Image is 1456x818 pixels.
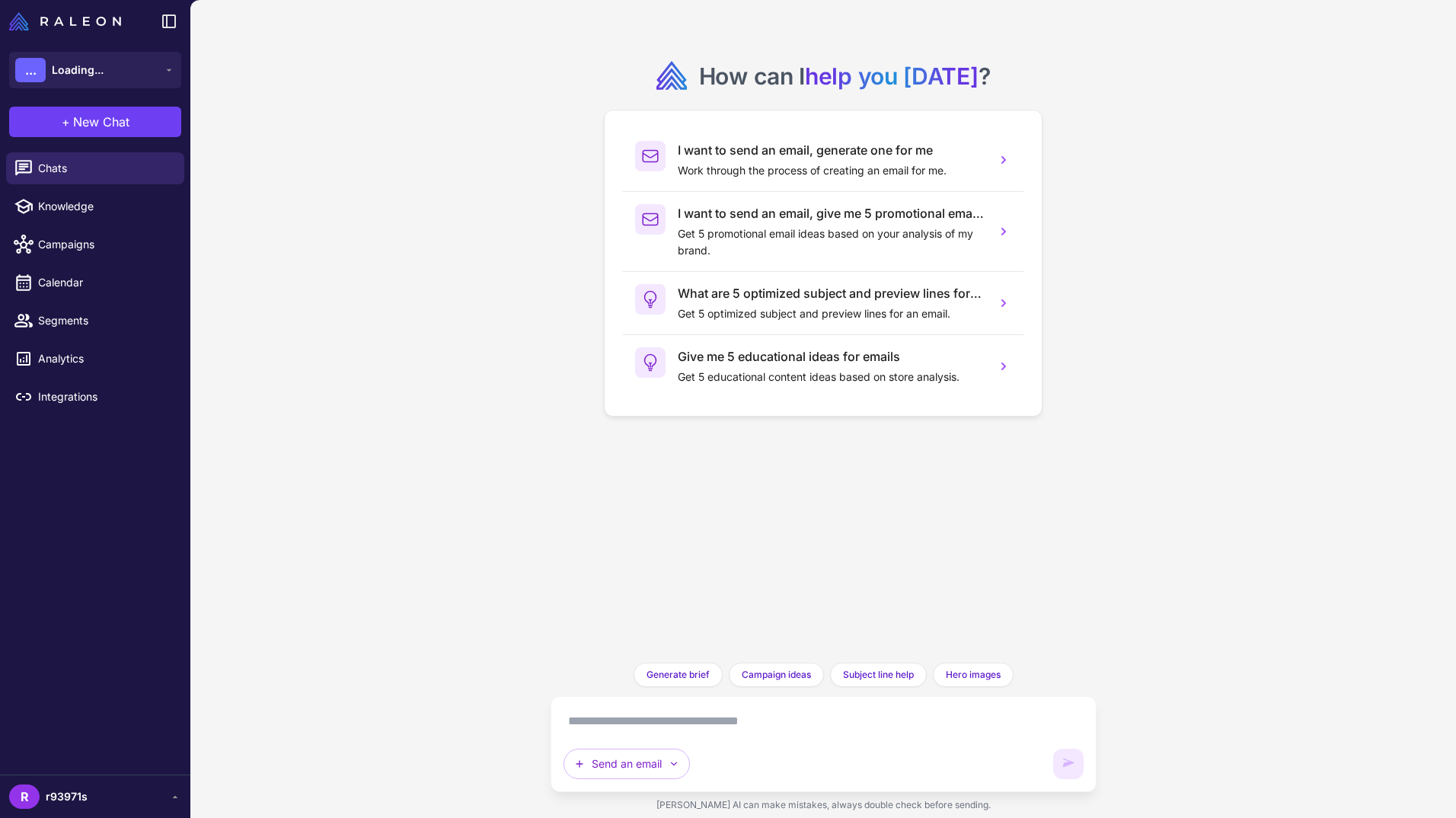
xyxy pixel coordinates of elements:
h3: Give me 5 educational ideas for emails [678,347,984,366]
a: Segments [6,305,184,337]
h2: How can I ? [699,61,991,91]
span: New Chat [73,113,129,131]
span: Campaign ideas [742,668,811,682]
button: ...Loading... [9,52,181,88]
a: Calendar [6,267,184,299]
button: Hero images [933,663,1014,687]
span: Campaigns [38,236,172,253]
span: Hero images [946,668,1001,682]
span: r93971s [46,788,88,805]
a: Knowledge [6,190,184,222]
button: Send an email [564,749,690,779]
p: Get 5 optimized subject and preview lines for an email. [678,305,984,322]
button: Campaign ideas [729,663,824,687]
button: Subject line help [830,663,927,687]
button: Generate brief [634,663,723,687]
a: Integrations [6,381,184,413]
div: [PERSON_NAME] AI can make mistakes, always double check before sending. [551,792,1097,818]
p: Work through the process of creating an email for me. [678,162,984,179]
span: Subject line help [843,668,914,682]
span: Knowledge [38,198,172,215]
h3: I want to send an email, give me 5 promotional email ideas. [678,204,984,222]
span: help you [DATE] [805,62,979,90]
button: +New Chat [9,107,181,137]
span: Chats [38,160,172,177]
div: ... [15,58,46,82]
span: + [62,113,70,131]
span: Segments [38,312,172,329]
span: Analytics [38,350,172,367]
span: Loading... [52,62,104,78]
h3: What are 5 optimized subject and preview lines for an email? [678,284,984,302]
p: Get 5 educational content ideas based on store analysis. [678,369,984,385]
span: Integrations [38,388,172,405]
p: Get 5 promotional email ideas based on your analysis of my brand. [678,225,984,259]
img: Raleon Logo [9,12,121,30]
div: R [9,784,40,809]
a: Campaigns [6,228,184,260]
h3: I want to send an email, generate one for me [678,141,984,159]
span: Calendar [38,274,172,291]
a: Chats [6,152,184,184]
span: Generate brief [647,668,710,682]
a: Analytics [6,343,184,375]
